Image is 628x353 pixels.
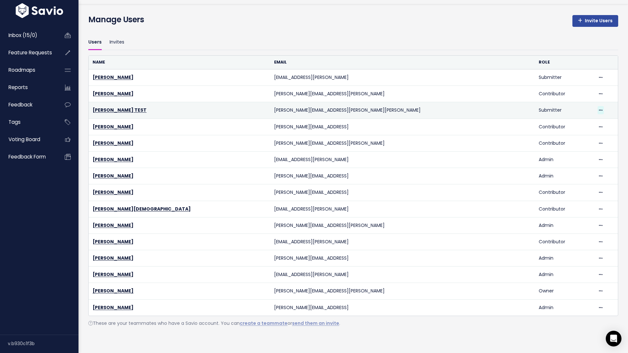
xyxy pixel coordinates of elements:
a: [PERSON_NAME] [93,304,133,311]
span: Inbox (15/0) [9,32,37,39]
a: [PERSON_NAME] [93,173,133,179]
span: Feedback [9,101,32,108]
td: Admin [535,151,594,168]
td: Admin [535,250,594,267]
td: [PERSON_NAME][EMAIL_ADDRESS][PERSON_NAME] [270,217,535,233]
a: [PERSON_NAME] [93,288,133,294]
td: [EMAIL_ADDRESS][PERSON_NAME] [270,233,535,250]
a: Roadmaps [2,63,54,78]
a: [PERSON_NAME] TEST [93,107,147,113]
span: Feedback form [9,153,46,160]
td: Contributor [535,233,594,250]
span: Roadmaps [9,66,35,73]
td: [EMAIL_ADDRESS][PERSON_NAME] [270,151,535,168]
h4: Manage Users [88,14,144,26]
td: Contributor [535,119,594,135]
a: [PERSON_NAME] [93,90,133,97]
a: Feedback [2,97,54,112]
a: [PERSON_NAME] [93,74,133,81]
td: Contributor [535,135,594,151]
td: Submitter [535,69,594,86]
td: [PERSON_NAME][EMAIL_ADDRESS] [270,119,535,135]
span: Voting Board [9,136,40,143]
a: Feature Requests [2,45,54,60]
td: [PERSON_NAME][EMAIL_ADDRESS][PERSON_NAME] [270,283,535,299]
a: Users [88,35,102,50]
td: [PERSON_NAME][EMAIL_ADDRESS] [270,250,535,267]
td: [EMAIL_ADDRESS][PERSON_NAME] [270,201,535,217]
a: [PERSON_NAME] [93,156,133,163]
td: Contributor [535,184,594,201]
a: [PERSON_NAME] [93,222,133,229]
td: Admin [535,267,594,283]
td: [EMAIL_ADDRESS][PERSON_NAME] [270,267,535,283]
a: create a teammate [240,320,288,326]
a: Tags [2,115,54,130]
div: Open Intercom Messenger [606,331,621,346]
span: Reports [9,84,28,91]
td: [PERSON_NAME][EMAIL_ADDRESS][PERSON_NAME][PERSON_NAME] [270,102,535,119]
span: Tags [9,119,21,125]
td: [PERSON_NAME][EMAIL_ADDRESS] [270,299,535,316]
a: Invite Users [572,15,618,27]
th: Name [89,56,270,69]
th: Email [270,56,535,69]
td: [PERSON_NAME][EMAIL_ADDRESS][PERSON_NAME] [270,135,535,151]
td: Admin [535,299,594,316]
span: These are your teammates who have a Savio account. You can or . [88,320,340,326]
a: Inbox (15/0) [2,28,54,43]
a: [PERSON_NAME] [93,255,133,261]
td: Submitter [535,102,594,119]
td: Contributor [535,201,594,217]
span: Feature Requests [9,49,52,56]
td: [PERSON_NAME][EMAIL_ADDRESS] [270,184,535,201]
a: [PERSON_NAME] [93,271,133,278]
td: Admin [535,217,594,233]
img: logo-white.9d6f32f41409.svg [14,3,65,18]
td: [PERSON_NAME][EMAIL_ADDRESS] [270,168,535,184]
a: [PERSON_NAME] [93,238,133,245]
a: [PERSON_NAME] [93,189,133,195]
div: v.b930c1f3b [8,335,78,352]
td: [PERSON_NAME][EMAIL_ADDRESS][PERSON_NAME] [270,86,535,102]
td: Admin [535,168,594,184]
a: Invites [110,35,124,50]
a: [PERSON_NAME][DEMOGRAPHIC_DATA] [93,206,191,212]
td: [EMAIL_ADDRESS][PERSON_NAME] [270,69,535,86]
a: Voting Board [2,132,54,147]
a: Feedback form [2,149,54,164]
a: [PERSON_NAME] [93,140,133,146]
td: Contributor [535,86,594,102]
th: Role [535,56,594,69]
a: send them an invite [292,320,339,326]
a: Reports [2,80,54,95]
td: Owner [535,283,594,299]
a: [PERSON_NAME] [93,123,133,130]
